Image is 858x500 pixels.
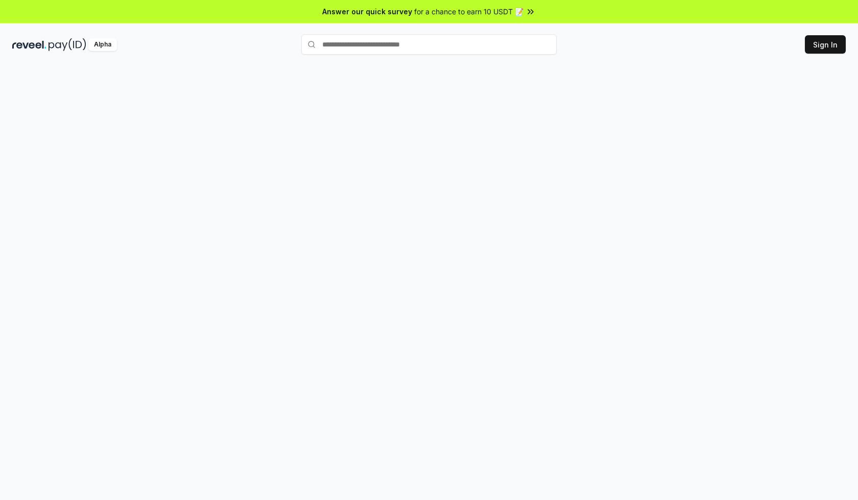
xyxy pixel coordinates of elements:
[88,38,117,51] div: Alpha
[12,38,46,51] img: reveel_dark
[322,6,412,17] span: Answer our quick survey
[49,38,86,51] img: pay_id
[414,6,523,17] span: for a chance to earn 10 USDT 📝
[805,35,846,54] button: Sign In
